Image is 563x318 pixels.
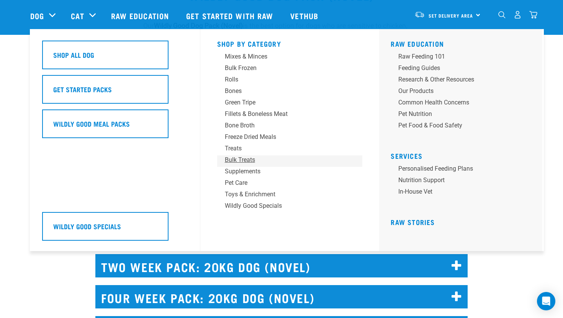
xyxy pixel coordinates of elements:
[398,64,518,73] div: Feeding Guides
[225,201,344,210] div: Wildly Good Specials
[529,11,537,19] img: home-icon@2x.png
[225,64,344,73] div: Bulk Frozen
[537,292,555,310] div: Open Intercom Messenger
[217,86,363,98] a: Bones
[217,52,363,64] a: Mixes & Minces
[71,10,84,21] a: Cat
[53,221,121,231] h5: Wildly Good Specials
[217,155,363,167] a: Bulk Treats
[225,86,344,96] div: Bones
[498,11,506,18] img: home-icon-1@2x.png
[398,121,518,130] div: Pet Food & Food Safety
[225,75,344,84] div: Rolls
[217,144,363,155] a: Treats
[103,0,178,31] a: Raw Education
[42,75,188,109] a: Get Started Packs
[225,155,344,165] div: Bulk Treats
[95,254,468,277] h2: TWO WEEK PACK: 20KG DOG (NOVEL)
[391,109,536,121] a: Pet Nutrition
[398,75,518,84] div: Research & Other Resources
[225,52,344,61] div: Mixes & Minces
[217,121,363,132] a: Bone Broth
[225,190,344,199] div: Toys & Enrichment
[217,190,363,201] a: Toys & Enrichment
[391,164,536,176] a: Personalised Feeding Plans
[283,0,328,31] a: Vethub
[42,109,188,144] a: Wildly Good Meal Packs
[217,167,363,178] a: Supplements
[42,41,188,75] a: Shop All Dog
[53,119,130,129] h5: Wildly Good Meal Packs
[398,86,518,96] div: Our Products
[398,98,518,107] div: Common Health Concerns
[225,167,344,176] div: Supplements
[514,11,522,19] img: user.png
[53,84,112,94] h5: Get Started Packs
[178,0,283,31] a: Get started with Raw
[217,75,363,86] a: Rolls
[217,132,363,144] a: Freeze Dried Meals
[217,98,363,109] a: Green Tripe
[53,50,94,60] h5: Shop All Dog
[391,98,536,109] a: Common Health Concerns
[225,98,344,107] div: Green Tripe
[217,40,363,46] h5: Shop By Category
[429,14,473,17] span: Set Delivery Area
[391,42,444,46] a: Raw Education
[391,220,435,224] a: Raw Stories
[225,109,344,119] div: Fillets & Boneless Meat
[95,285,468,308] h2: FOUR WEEK PACK: 20KG DOG (NOVEL)
[217,64,363,75] a: Bulk Frozen
[391,187,536,199] a: In-house vet
[225,144,344,153] div: Treats
[391,152,536,158] h5: Services
[42,212,188,246] a: Wildly Good Specials
[217,109,363,121] a: Fillets & Boneless Meat
[391,52,536,64] a: Raw Feeding 101
[398,109,518,119] div: Pet Nutrition
[391,75,536,86] a: Research & Other Resources
[391,121,536,132] a: Pet Food & Food Safety
[391,176,536,187] a: Nutrition Support
[30,10,44,21] a: Dog
[391,64,536,75] a: Feeding Guides
[225,132,344,142] div: Freeze Dried Meals
[391,86,536,98] a: Our Products
[225,121,344,130] div: Bone Broth
[217,201,363,213] a: Wildly Good Specials
[414,11,425,18] img: van-moving.png
[217,178,363,190] a: Pet Care
[225,178,344,188] div: Pet Care
[398,52,518,61] div: Raw Feeding 101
